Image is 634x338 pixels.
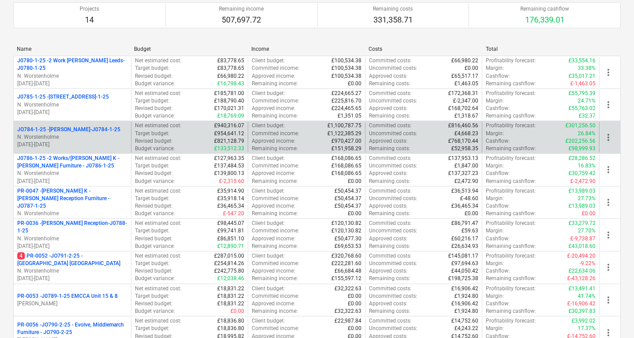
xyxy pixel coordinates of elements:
[17,252,25,259] span: 4
[217,292,244,300] p: £18,831.22
[461,227,478,235] p: £59.63
[486,210,536,217] p: Remaining cashflow :
[454,112,478,120] p: £1,318.67
[331,65,361,72] p: £100,534.38
[17,170,127,177] p: N. Worstenholme
[451,220,478,227] p: £86,791.47
[448,170,478,177] p: £137,327.23
[448,155,478,162] p: £137,953.13
[331,252,361,260] p: £320,768.60
[17,252,127,267] p: PR-0052 - JO791-2-25 - [GEOGRAPHIC_DATA] [GEOGRAPHIC_DATA]
[369,170,407,177] p: Approved costs :
[135,65,169,72] p: Target budget :
[17,300,127,308] p: [PERSON_NAME]
[369,80,410,87] p: Remaining costs :
[486,227,504,235] p: Margin :
[331,145,361,152] p: £151,958.29
[17,210,127,217] p: N. Worstenholme
[135,275,175,282] p: Budget variance :
[578,195,596,202] p: 27.73%
[369,155,411,162] p: Committed costs :
[451,202,478,210] p: £36,465.34
[331,90,361,97] p: £224,665.27
[451,267,478,275] p: £44,050.42
[219,178,244,185] p: £-2,315.60
[578,65,596,72] p: 33.38%
[217,65,244,72] p: £83,778.65
[214,162,244,170] p: £137,484.53
[569,90,596,97] p: £55,795.39
[252,187,285,195] p: Client budget :
[348,80,361,87] p: £0.00
[486,122,536,129] p: Profitability forecast :
[331,260,361,267] p: £222,281.60
[486,46,596,52] div: Total
[451,145,478,152] p: £52,958.35
[486,65,504,72] p: Margin :
[451,72,478,80] p: £65,517.17
[453,97,478,105] p: £-2,347.00
[570,80,596,87] p: £-1,463.05
[567,275,596,282] p: £-43,128.26
[569,285,596,292] p: £13,491.41
[252,195,299,202] p: Committed income :
[135,178,175,185] p: Budget variance :
[486,243,536,250] p: Remaining cashflow :
[369,145,410,152] p: Remaining costs :
[569,267,596,275] p: £22,634.06
[331,97,361,105] p: £225,816.70
[486,105,510,112] p: Cashflow :
[17,101,127,109] p: N. Worstenholme
[17,178,127,185] p: [DATE] - [DATE]
[252,130,299,137] p: Committed income :
[252,292,299,300] p: Committed income :
[135,227,169,235] p: Target budget :
[327,122,361,129] p: £1,100,787.75
[334,243,361,250] p: £69,653.53
[80,15,99,25] p: 14
[135,97,169,105] p: Target budget :
[17,187,127,210] p: PR-0047 - [PERSON_NAME] K - [PERSON_NAME] Reception Furniture - JO787-1-25
[252,227,299,235] p: Committed income :
[214,260,244,267] p: £254,814.26
[214,130,244,137] p: £954,641.12
[369,187,411,195] p: Committed costs :
[214,267,244,275] p: £242,775.80
[17,220,127,250] div: PR-0036 -[PERSON_NAME] Reception-J0788-1-25N. Worstenholme[DATE]-[DATE]
[569,187,596,195] p: £13,989.03
[369,227,417,235] p: Uncommitted costs :
[135,137,173,145] p: Revised budget :
[369,260,417,267] p: Uncommitted costs :
[17,187,127,218] div: PR-0047 -[PERSON_NAME] K - [PERSON_NAME] Reception Furniture - JO787-1-25N. Worstenholme
[135,243,175,250] p: Budget variance :
[217,285,244,292] p: £18,831.22
[369,285,411,292] p: Committed costs :
[369,130,417,137] p: Uncommitted costs :
[331,170,361,177] p: £168,086.65
[373,5,413,13] p: Remaining costs
[338,112,361,120] p: £1,351.05
[214,252,244,260] p: £287,015.00
[252,137,295,145] p: Approved income :
[217,220,244,227] p: £98,445.07
[569,72,596,80] p: £35,017.21
[331,72,361,80] p: £100,534.38
[334,187,361,195] p: £50,454.37
[135,195,169,202] p: Target budget :
[448,275,478,282] p: £198,725.38
[569,145,596,152] p: £98,999.93
[135,162,169,170] p: Target budget :
[17,93,109,101] p: J0785-1-25 - [STREET_ADDRESS]-1-25
[135,57,181,65] p: Net estimated cost :
[486,220,536,227] p: Profitability forecast :
[603,132,614,143] span: more_vert
[369,210,410,217] p: Remaining costs :
[569,220,596,227] p: £33,279.72
[369,178,410,185] p: Remaining costs :
[135,202,173,210] p: Revised budget :
[590,296,634,338] div: Chat Widget
[214,90,244,97] p: £185,781.00
[17,292,127,308] div: PR-0053 -J0789-1-25 EMCCA Unit 15 & 8[PERSON_NAME]
[17,235,127,243] p: N. Worstenholme
[579,112,596,120] p: £32.37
